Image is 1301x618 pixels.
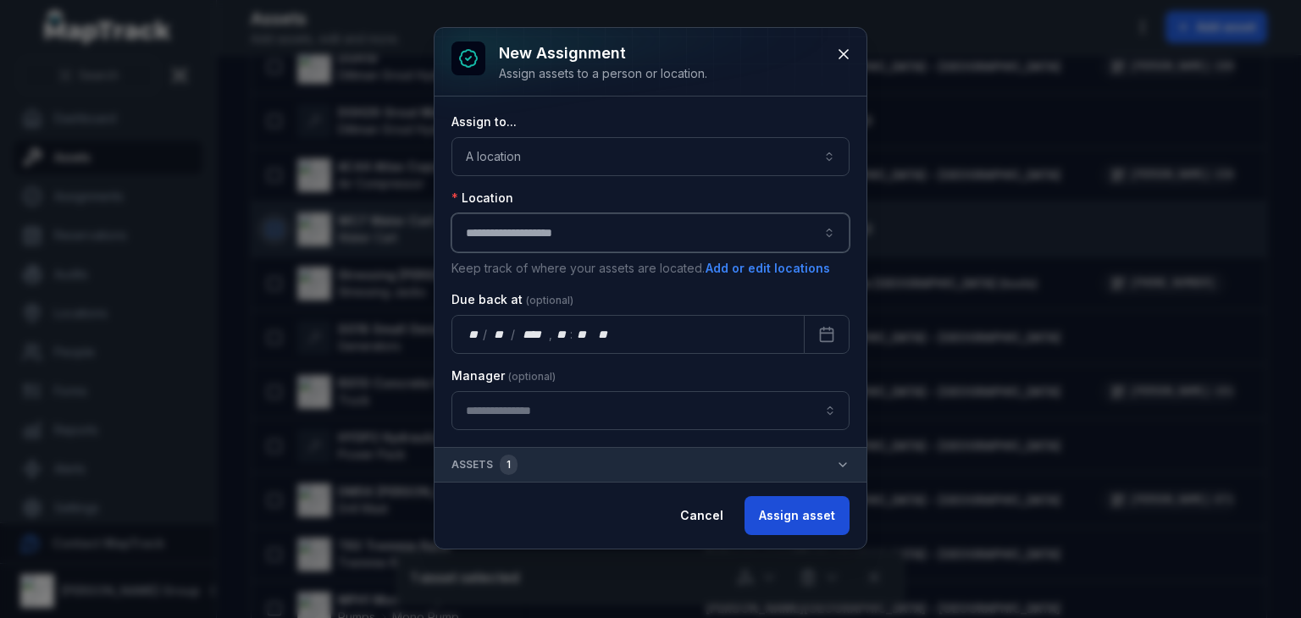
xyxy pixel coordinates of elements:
p: Keep track of where your assets are located. [451,259,850,278]
div: : [570,326,574,343]
div: am/pm, [595,326,613,343]
button: Assets1 [435,448,866,482]
label: Due back at [451,291,573,308]
button: Assign asset [745,496,850,535]
div: Assign assets to a person or location. [499,65,707,82]
label: Assign to... [451,113,517,130]
div: year, [517,326,548,343]
div: / [511,326,517,343]
button: Calendar [804,315,850,354]
button: Cancel [666,496,738,535]
input: assignment-add:cf[907ad3fd-eed4-49d8-ad84-d22efbadc5a5]-label [451,391,850,430]
h3: New assignment [499,41,707,65]
div: / [483,326,489,343]
label: Location [451,190,513,207]
div: minute, [574,326,591,343]
div: day, [466,326,483,343]
div: , [549,326,554,343]
button: A location [451,137,850,176]
button: Add or edit locations [705,259,831,278]
div: hour, [554,326,571,343]
div: month, [489,326,512,343]
span: Assets [451,455,518,475]
label: Manager [451,367,556,384]
div: 1 [500,455,518,475]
